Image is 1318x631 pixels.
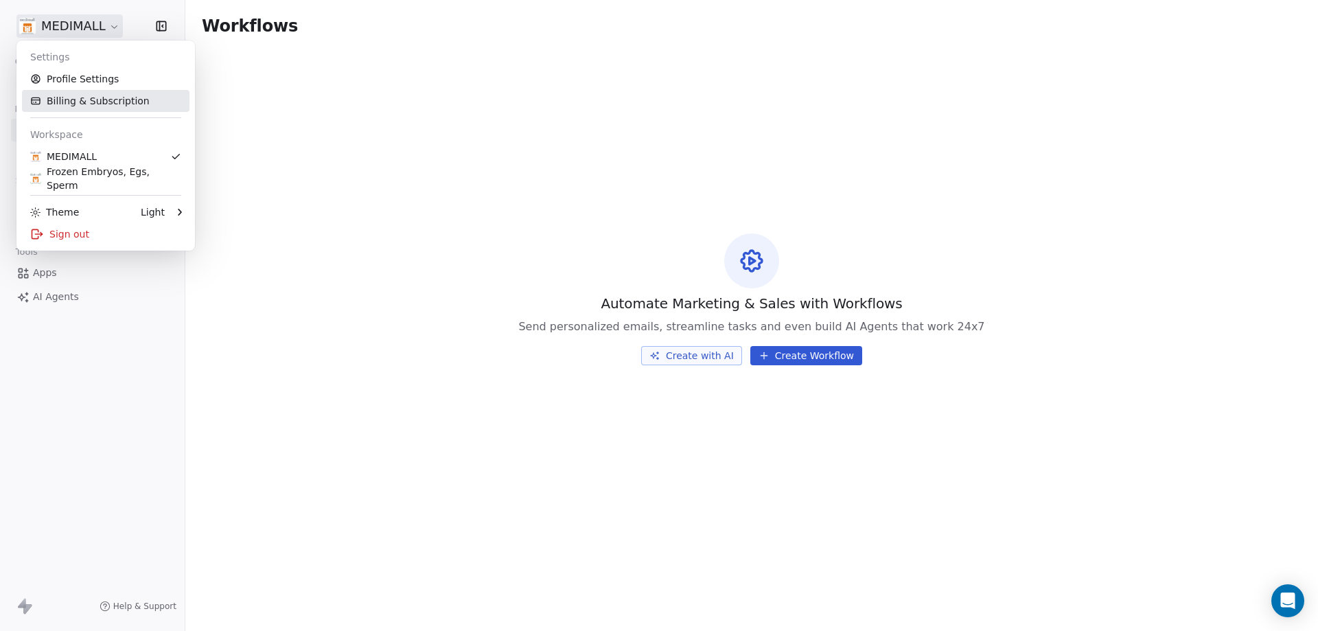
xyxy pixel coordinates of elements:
[22,124,189,146] div: Workspace
[22,46,189,68] div: Settings
[30,150,97,163] div: MEDIMALL
[141,205,165,219] div: Light
[22,68,189,90] a: Profile Settings
[30,173,41,184] img: Medimall%20logo%20(2).1.jpg
[22,90,189,112] a: Billing & Subscription
[30,151,41,162] img: Medimall%20logo%20(2).1.jpg
[22,223,189,245] div: Sign out
[30,205,79,219] div: Theme
[30,165,181,192] div: Frozen Embryos, Egs, Sperm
